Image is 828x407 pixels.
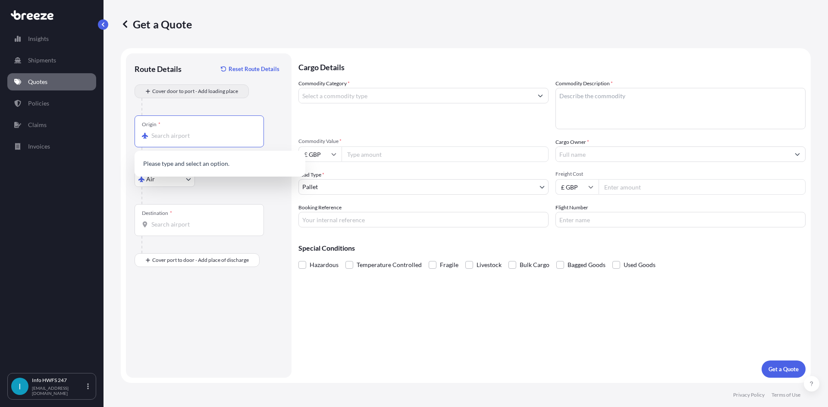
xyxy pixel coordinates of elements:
button: Select transport [135,171,195,187]
span: Used Goods [624,258,655,271]
p: Reset Route Details [229,65,279,73]
span: Freight Cost [555,171,806,177]
p: [EMAIL_ADDRESS][DOMAIN_NAME] [32,385,85,396]
label: Commodity Category [298,79,350,88]
input: Full name [556,146,790,162]
span: Air [146,175,155,183]
input: Origin [151,131,253,140]
input: Your internal reference [298,212,549,227]
p: Please type and select an option. [138,154,302,173]
span: Fragile [440,258,458,271]
p: Get a Quote [121,17,192,31]
p: Privacy Policy [733,391,765,398]
label: Commodity Description [555,79,613,88]
p: Info HWFS 247 [32,377,85,384]
p: Insights [28,34,49,43]
button: Show suggestions [790,146,805,162]
div: Show suggestions [135,151,305,177]
p: Quotes [28,78,47,86]
span: Bulk Cargo [520,258,549,271]
input: Destination [151,220,253,229]
div: Destination [142,210,172,217]
p: Invoices [28,142,50,151]
input: Select a commodity type [299,88,533,103]
span: Load Type [298,171,324,179]
span: Cover door to port - Add loading place [152,87,238,96]
span: Livestock [477,258,502,271]
p: Special Conditions [298,245,806,252]
p: Shipments [28,56,56,65]
span: Bagged Goods [568,258,605,271]
p: Policies [28,99,49,108]
input: Type amount [342,146,549,162]
label: Flight Number [555,203,588,212]
input: Enter amount [599,179,806,195]
p: Route Details [135,64,182,74]
label: Booking Reference [298,203,342,212]
p: Cargo Details [298,53,806,79]
span: Temperature Controlled [357,258,422,271]
label: Cargo Owner [555,138,589,146]
div: Origin [142,121,160,128]
span: Hazardous [310,258,339,271]
input: Enter name [555,212,806,227]
span: Commodity Value [298,138,549,145]
span: I [19,382,21,391]
p: Terms of Use [772,391,800,398]
button: Show suggestions [533,88,548,103]
p: Get a Quote [768,365,799,373]
span: Pallet [302,183,318,191]
p: Claims [28,121,47,129]
span: Cover port to door - Add place of discharge [152,256,249,264]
